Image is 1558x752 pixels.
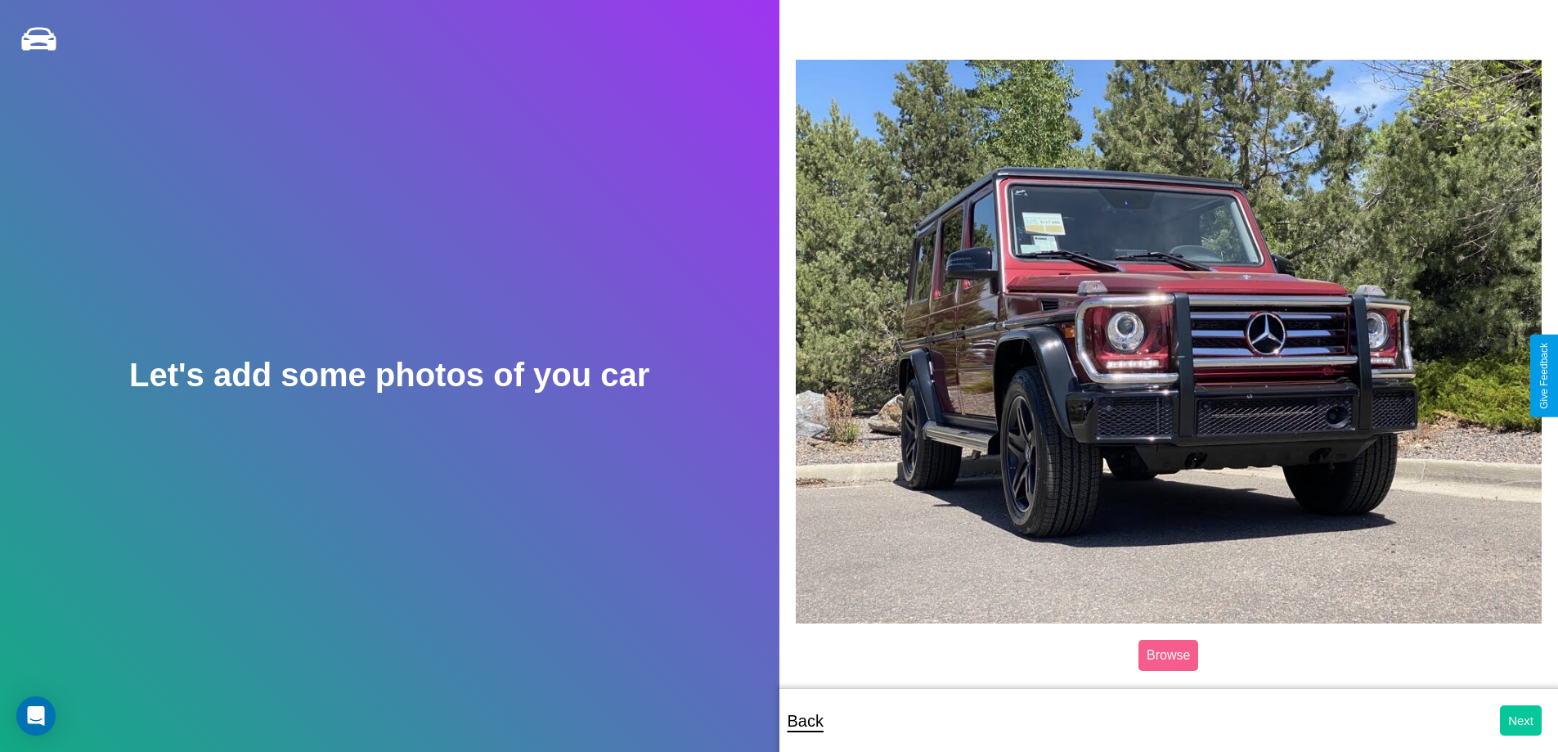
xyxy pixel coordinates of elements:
[796,60,1542,623] img: posted
[788,706,824,736] p: Back
[1538,343,1550,409] div: Give Feedback
[129,357,649,394] h2: Let's add some photos of you car
[1500,705,1542,736] button: Next
[16,696,56,736] div: Open Intercom Messenger
[1138,640,1198,671] label: Browse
